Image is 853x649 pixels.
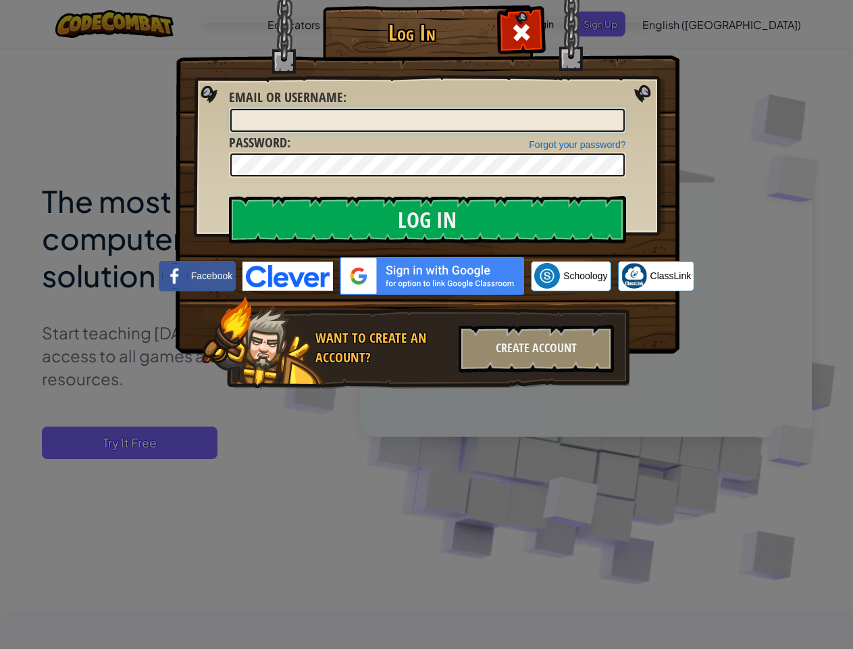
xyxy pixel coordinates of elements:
[229,133,290,153] label: :
[621,263,647,289] img: classlink-logo-small.png
[229,133,287,151] span: Password
[229,88,346,107] label: :
[315,329,450,367] div: Want to create an account?
[229,88,343,106] span: Email or Username
[326,21,498,45] h1: Log In
[529,139,625,150] a: Forgot your password?
[242,262,333,291] img: clever-logo-blue.png
[563,269,607,283] span: Schoology
[229,196,626,243] input: Log In
[459,325,614,372] div: Create Account
[191,269,232,283] span: Facebook
[340,257,524,295] img: gplus_sso_button2.svg
[650,269,692,283] span: ClassLink
[534,263,560,289] img: schoology.png
[162,263,188,289] img: facebook_small.png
